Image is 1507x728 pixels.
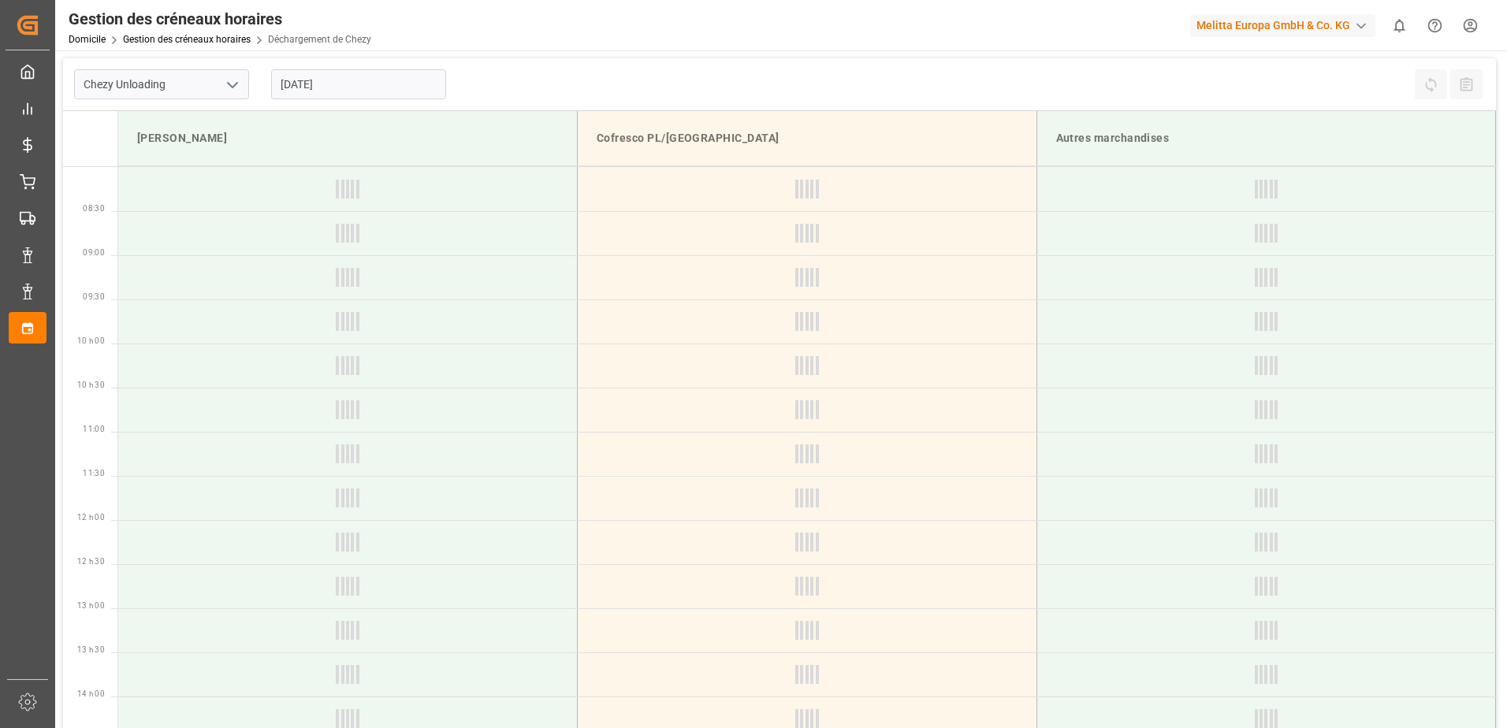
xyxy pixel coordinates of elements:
[1417,8,1453,43] button: Centre d’aide
[74,69,249,99] input: Type à rechercher/sélectionner
[77,645,105,654] span: 13 h 30
[1382,8,1417,43] button: Afficher 0 nouvelles notifications
[83,292,105,301] span: 09:30
[1190,10,1382,40] button: Melitta Europa GmbH & Co. KG
[83,469,105,477] span: 11:30
[1050,124,1483,153] div: Autres marchandises
[131,124,564,153] div: [PERSON_NAME]
[69,7,371,31] div: Gestion des créneaux horaires
[123,34,251,45] a: Gestion des créneaux horaires
[1196,17,1350,34] font: Melitta Europa GmbH & Co. KG
[77,381,105,389] span: 10 h 30
[83,425,105,433] span: 11:00
[77,557,105,566] span: 12 h 30
[77,336,105,345] span: 10 h 00
[271,69,446,99] input: JJ-MM-AAAA
[77,689,105,698] span: 14 h 00
[69,34,106,45] a: Domicile
[83,248,105,257] span: 09:00
[220,72,244,97] button: open menu
[83,204,105,213] span: 08:30
[590,124,1024,153] div: Cofresco PL/[GEOGRAPHIC_DATA]
[77,601,105,610] span: 13 h 00
[77,513,105,522] span: 12 h 00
